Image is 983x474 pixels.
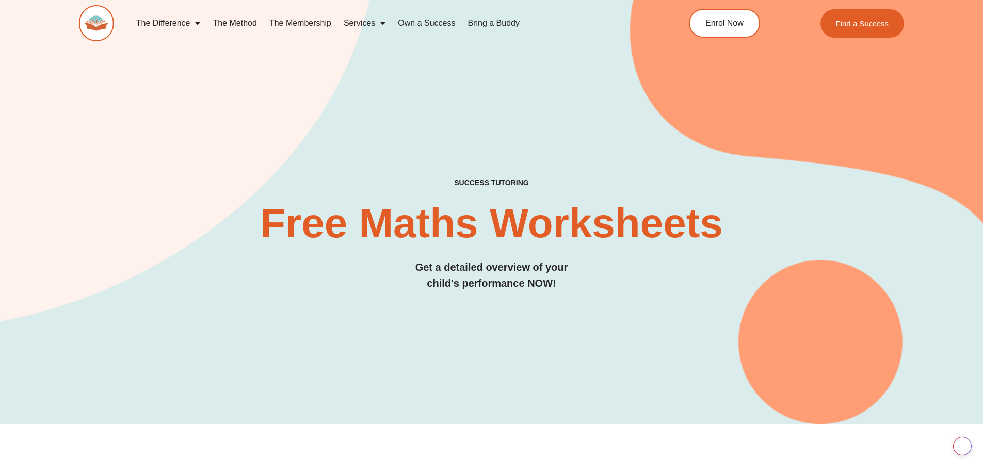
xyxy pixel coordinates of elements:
[130,11,642,35] nav: Menu
[337,11,392,35] a: Services
[392,11,461,35] a: Own a Success
[705,19,744,27] span: Enrol Now
[79,178,905,187] h4: SUCCESS TUTORING​
[79,203,905,244] h2: Free Maths Worksheets​
[130,11,207,35] a: The Difference
[689,9,760,38] a: Enrol Now
[836,20,889,27] span: Find a Success
[79,259,905,291] h3: Get a detailed overview of your child's performance NOW!
[263,11,337,35] a: The Membership
[820,9,905,38] a: Find a Success
[206,11,263,35] a: The Method
[461,11,526,35] a: Bring a Buddy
